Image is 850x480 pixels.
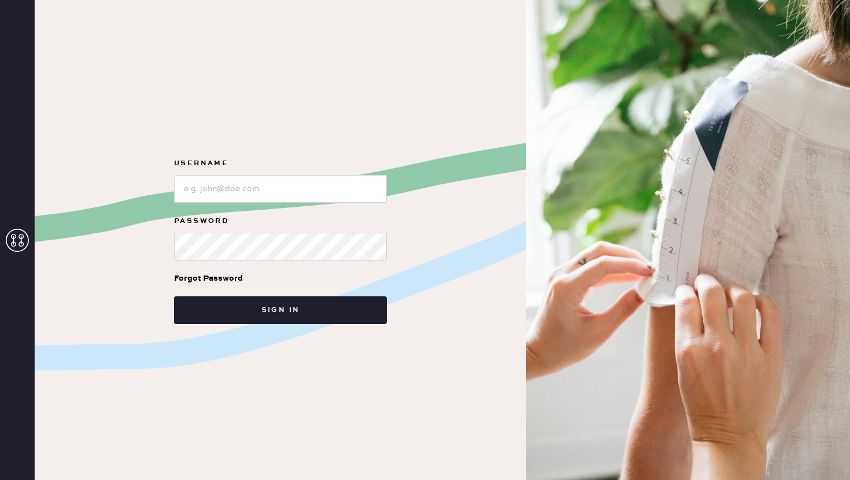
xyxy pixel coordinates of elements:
label: Password [174,214,387,228]
button: Sign in [174,296,387,324]
div: Forgot Password [174,272,243,285]
a: Forgot Password [174,261,243,296]
input: e.g. john@doe.com [174,175,387,203]
label: Username [174,157,387,170]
